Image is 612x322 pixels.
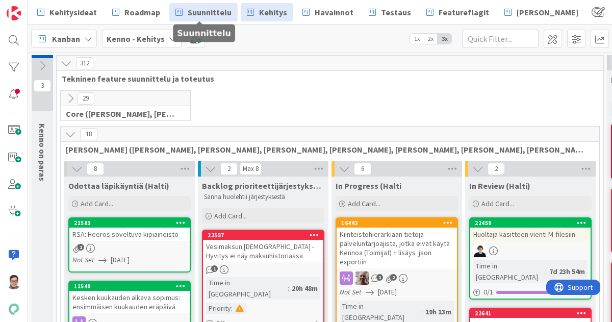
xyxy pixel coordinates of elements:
span: Featureflagit [439,6,489,18]
div: 11540 [69,282,190,291]
span: : [231,303,233,314]
div: 21583 [74,219,190,227]
div: Huoltaja käsitteen vienti M-filesiin [470,228,591,241]
b: Kenno - Kehitys [107,34,165,44]
span: Halti (Sebastian, VilleH, Riikka, Antti, MikkoV, PetriH, PetriM) [66,144,586,155]
div: MT [470,244,591,257]
a: Roadmap [106,3,166,21]
div: Kesken kuukauden alkava sopimus: ensimmäisen kuukauden eräpäivä [69,291,190,313]
span: 29 [77,92,94,105]
div: 16443 [341,219,457,227]
span: 6 [354,163,371,175]
div: 11540Kesken kuukauden alkava sopimus: ensimmäisen kuukauden eräpäivä [69,282,190,313]
a: [PERSON_NAME] [498,3,584,21]
span: Suunnittelu [188,6,232,18]
span: : [545,266,547,277]
span: [DATE] [111,255,130,265]
span: In Progress (Halti [336,181,401,191]
div: 22587Vesimaksun [DEMOGRAPHIC_DATA] - Hyvitys ei näy maksuhistoriassa [203,231,323,262]
div: 7d 23h 54m [547,266,588,277]
span: Roadmap [124,6,160,18]
div: 22459Huoltaja käsitteen vienti M-filesiin [470,218,591,241]
span: In Review (Halti) [469,181,530,191]
a: 21583RSA: Heeros soveltuva kipiaineistoNot Set[DATE] [68,217,191,273]
span: Add Card... [214,211,247,220]
span: Kenno on paras [37,123,47,181]
div: 22587 [208,232,323,239]
div: Time in [GEOGRAPHIC_DATA] [473,260,545,283]
div: 16443Kiinteistöhierarkiaan tietoja palveluntarjoajista, jotka eivät käytä Kennoa (Toimijat) + lis... [337,218,457,268]
span: [DATE] [378,287,397,298]
div: 21583 [69,218,190,228]
div: RSA: Heeros soveltuva kipiaineisto [69,228,190,241]
div: 22641 [470,309,591,318]
i: Not Set [340,287,362,296]
img: MT [473,244,487,257]
div: 16443 [337,218,457,228]
img: Visit kanbanzone.com [7,6,21,20]
div: 22459 [475,219,591,227]
span: 3x [438,34,451,44]
span: Tekninen feature suunnittelu ja toteutus [62,73,591,84]
a: Featureflagit [420,3,495,21]
span: : [421,306,423,317]
span: 312 [76,57,93,69]
input: Quick Filter... [462,30,539,48]
div: VH [337,271,457,285]
span: 1x [410,34,424,44]
span: Support [21,2,46,14]
div: Vesimaksun [DEMOGRAPHIC_DATA] - Hyvitys ei näy maksuhistoriassa [203,240,323,262]
a: 22459Huoltaja käsitteen vienti M-filesiinMTTime in [GEOGRAPHIC_DATA]:7d 23h 54m0/1 [469,217,592,300]
p: Sanna huolehtii järjestyksestä [204,193,322,201]
img: avatar [7,302,21,316]
h5: Suunnittelu [177,29,231,38]
span: 1 [376,274,383,281]
span: 2x [424,34,438,44]
span: Add Card... [481,199,514,208]
a: Testaus [363,3,417,21]
span: 18 [80,128,97,140]
div: 20h 48m [289,283,320,294]
span: 8 [87,163,104,175]
div: 11540 [74,283,190,290]
span: 1 [78,244,84,251]
img: VH [355,271,369,285]
a: Kehitysideat [31,3,103,21]
div: Time in [GEOGRAPHIC_DATA] [206,277,288,300]
a: Kehitys [241,3,293,21]
span: Add Card... [81,199,113,208]
span: Testaus [381,6,411,18]
span: Kehitys [259,6,287,18]
span: 0 / 1 [483,287,493,298]
span: 2 [390,274,397,281]
div: 19h 13m [423,306,454,317]
div: 22641 [475,310,591,317]
div: 21583RSA: Heeros soveltuva kipiaineisto [69,218,190,241]
div: 22459 [470,218,591,228]
span: Add Card... [348,199,380,208]
div: Max 8 [243,166,259,171]
a: Havainnot [296,3,360,21]
div: 22587 [203,231,323,240]
i: Not Set [72,255,94,264]
span: Core (Pasi, Jussi, JaakkoHä, Jyri, Leo, MikkoK, Väinö) [66,109,177,119]
span: [PERSON_NAME] [517,6,578,18]
a: Suunnittelu [169,3,238,21]
span: Backlog prioriteettijärjestyksessä (Halti) [202,181,324,191]
div: Kiinteistöhierarkiaan tietoja palveluntarjoajista, jotka eivät käytä Kennoa (Toimijat) + lisäys .... [337,228,457,268]
span: Odottaa läpikäyntiä (Halti) [68,181,169,191]
span: 2 [220,163,238,175]
img: SM [7,275,21,289]
div: 0/1 [470,286,591,299]
div: Priority [206,303,231,314]
span: 3 [34,80,51,92]
span: Kehitysideat [49,6,97,18]
span: Kanban [52,33,80,45]
span: 1 [211,265,218,272]
span: 2 [488,163,505,175]
span: Havainnot [315,6,353,18]
span: : [288,283,289,294]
